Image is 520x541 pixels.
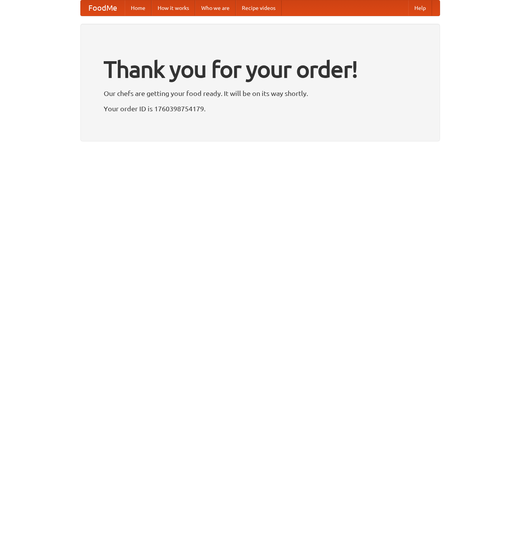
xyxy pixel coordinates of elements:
a: How it works [152,0,195,16]
a: Help [408,0,432,16]
a: Recipe videos [236,0,282,16]
a: FoodMe [81,0,125,16]
h1: Thank you for your order! [104,51,417,88]
a: Who we are [195,0,236,16]
p: Your order ID is 1760398754179. [104,103,417,114]
a: Home [125,0,152,16]
p: Our chefs are getting your food ready. It will be on its way shortly. [104,88,417,99]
